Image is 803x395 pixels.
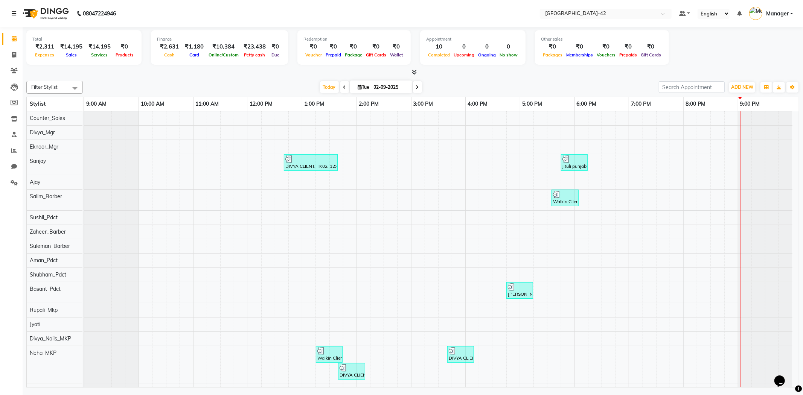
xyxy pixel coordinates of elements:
a: 2:00 PM [357,99,381,109]
div: DIVYA CLIENT, TK02, 01:40 PM-02:10 PM, Eyebrows (₹200) [339,364,364,378]
div: Appointment [426,36,520,43]
span: Counter_Sales [30,115,65,122]
b: 08047224946 [83,3,116,24]
span: Manager [766,10,789,18]
span: Ajay [30,179,40,185]
input: 2025-09-02 [372,82,409,93]
div: DIVYA CLIENT, TK02, 12:40 PM-01:40 PM, Cr.Stylist Cut(F) (₹2000) [285,155,337,170]
a: 9:00 PM [738,99,762,109]
div: ₹14,195 [85,43,114,51]
span: Basant_Pdct [30,286,61,292]
div: ₹0 [617,43,639,51]
div: ₹0 [388,43,405,51]
span: Expenses [34,52,56,58]
span: Gift Cards [364,52,388,58]
a: 1:00 PM [302,99,326,109]
input: Search Appointment [659,81,725,93]
div: ₹0 [364,43,388,51]
div: ₹23,438 [241,43,269,51]
span: Cash [162,52,177,58]
div: Other sales [541,36,663,43]
span: Memberships [564,52,595,58]
span: Zaheer_Barber [30,228,66,235]
span: Completed [426,52,452,58]
div: ₹10,384 [207,43,241,51]
span: Today [320,81,339,93]
span: Package [343,52,364,58]
div: ₹14,195 [57,43,85,51]
div: DIVYA CLIENT, TK04, 03:40 PM-04:10 PM, Eyebrows (₹200) [448,347,473,362]
div: ₹0 [343,43,364,51]
div: ₹0 [639,43,663,51]
div: ₹0 [595,43,617,51]
a: 3:00 PM [411,99,435,109]
span: Filter Stylist [31,84,58,90]
span: Ongoing [476,52,498,58]
div: Walkin Client [GEOGRAPHIC_DATA], 05:35 PM-06:05 PM, Stylist Cut(M) (₹700) [552,191,578,205]
span: Wallet [388,52,405,58]
div: [PERSON_NAME], TK05, 04:45 PM-05:15 PM, Head Massage Olive(F) (₹800) [507,283,532,298]
span: Salim_Barber [30,193,62,200]
span: Neha_MKP [30,349,56,356]
span: Voucher [303,52,324,58]
div: ₹0 [269,43,282,51]
a: 4:00 PM [466,99,489,109]
span: Jyoti [30,321,40,328]
span: Divya_Nails_MKP [30,335,71,342]
span: Due [270,52,281,58]
span: Gift Cards [639,52,663,58]
span: ADD NEW [731,84,753,90]
a: 12:00 PM [248,99,275,109]
button: ADD NEW [729,82,755,93]
span: Divya_Mgr [30,129,55,136]
div: ₹2,631 [157,43,182,51]
div: ₹0 [541,43,564,51]
span: Aman_Pdct [30,257,58,264]
a: 8:00 PM [684,99,707,109]
div: ₹1,180 [182,43,207,51]
span: Prepaid [324,52,343,58]
span: Sales [64,52,79,58]
a: 5:00 PM [520,99,544,109]
a: 9:00 AM [84,99,108,109]
div: 10 [426,43,452,51]
span: Packages [541,52,564,58]
span: Prepaids [617,52,639,58]
iframe: chat widget [771,365,795,387]
span: Sushil_Pdct [30,214,58,221]
span: Card [187,52,201,58]
a: 6:00 PM [575,99,599,109]
span: Tue [356,84,372,90]
img: logo [19,3,71,24]
span: Petty cash [242,52,267,58]
div: ₹2,311 [32,43,57,51]
div: ₹0 [303,43,324,51]
span: Rupali_Mkp [30,307,58,313]
div: Total [32,36,136,43]
span: Online/Custom [207,52,241,58]
span: Vouchers [595,52,617,58]
span: Upcoming [452,52,476,58]
img: Manager [749,7,762,20]
span: Products [114,52,136,58]
div: 0 [476,43,498,51]
span: Shubham_Pdct [30,271,66,278]
a: 11:00 AM [194,99,221,109]
div: 0 [452,43,476,51]
div: Finance [157,36,282,43]
span: Sanjay [30,158,46,164]
a: 10:00 AM [139,99,166,109]
div: Redemption [303,36,405,43]
span: Eknoor_Mgr [30,143,58,150]
div: jituli punjabi, TK08, 05:45 PM-06:15 PM, Hair Spa L'oreal(F)* (₹850) [562,155,587,170]
div: ₹0 [114,43,136,51]
span: No show [498,52,520,58]
a: 7:00 PM [629,99,653,109]
span: Services [90,52,110,58]
div: 0 [498,43,520,51]
div: Walkin Client [GEOGRAPHIC_DATA], 01:15 PM-01:45 PM, Eyebrows (₹200) [317,347,342,362]
div: ₹0 [324,43,343,51]
div: ₹0 [564,43,595,51]
span: Suleman_Barber [30,243,70,249]
span: Stylist [30,100,46,107]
